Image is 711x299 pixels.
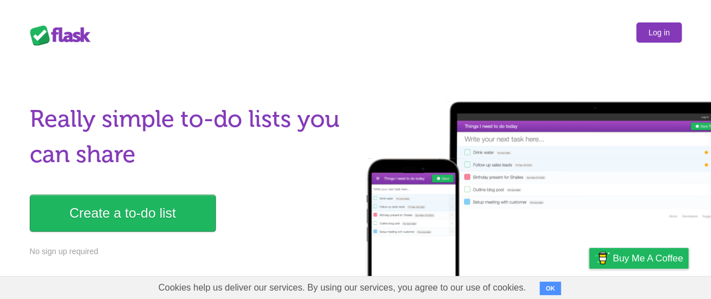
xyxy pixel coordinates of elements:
[30,246,349,257] p: No sign up required
[30,195,216,232] a: Create a to-do list
[30,25,97,45] div: Flask Lists
[589,248,689,269] a: Buy me a coffee
[30,102,349,172] h1: Really simple to-do lists you can share
[636,22,681,43] a: Log in
[595,249,610,268] img: Buy me a coffee
[613,249,683,268] span: Buy me a coffee
[540,282,561,295] button: OK
[147,277,537,299] span: Cookies help us deliver our services. By using our services, you agree to our use of cookies.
